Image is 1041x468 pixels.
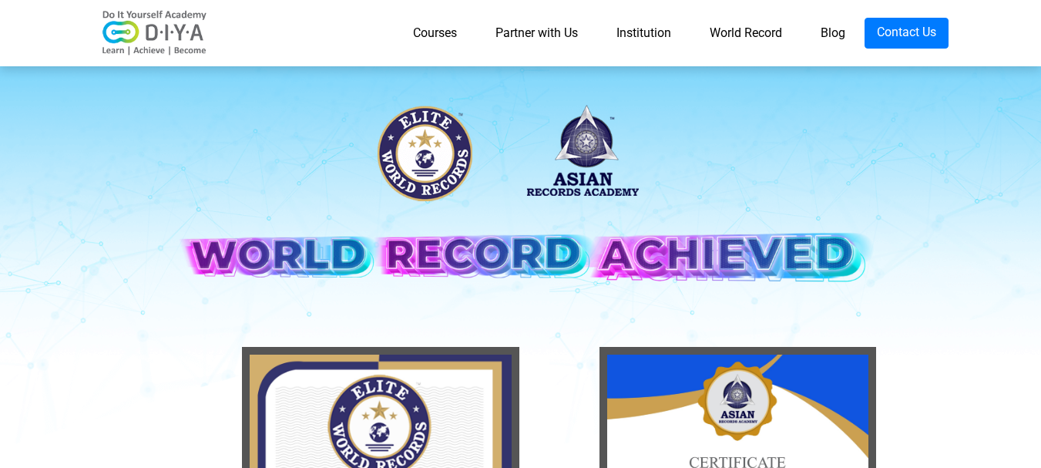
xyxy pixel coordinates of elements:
img: banner-desk.png [166,92,875,321]
a: Courses [394,18,476,49]
a: Contact Us [865,18,949,49]
a: Partner with Us [476,18,597,49]
a: World Record [690,18,801,49]
a: Institution [597,18,690,49]
img: logo-v2.png [93,10,217,56]
a: Blog [801,18,865,49]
